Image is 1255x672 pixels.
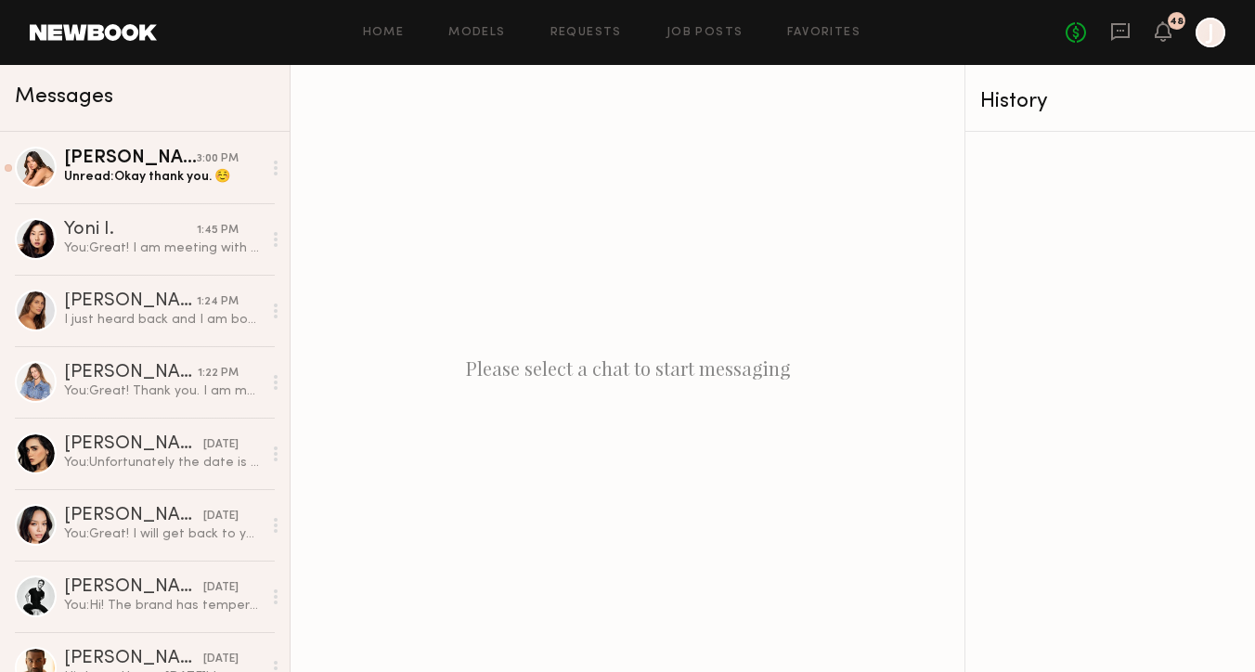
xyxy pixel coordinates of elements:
[64,454,262,472] div: You: Unfortunately the date is set for this shoot but will keep you in mind for future shoots!
[203,579,239,597] div: [DATE]
[363,27,405,39] a: Home
[64,525,262,543] div: You: Great! I will get back to you later this week once I hear back from the client. :)
[203,436,239,454] div: [DATE]
[197,293,239,311] div: 1:24 PM
[64,382,262,400] div: You: Great! Thank you. I am meeting with the client [DATE] morning
[64,239,262,257] div: You: Great! I am meeting with the client [DATE] morning and can circle back then :)
[1196,18,1225,47] a: J
[203,508,239,525] div: [DATE]
[64,149,197,168] div: [PERSON_NAME]
[666,27,744,39] a: Job Posts
[64,435,203,454] div: [PERSON_NAME]
[64,168,262,186] div: Unread: Okay thank you. ☺️
[64,578,203,597] div: [PERSON_NAME]
[64,364,198,382] div: [PERSON_NAME]
[198,365,239,382] div: 1:22 PM
[1170,17,1184,27] div: 48
[15,86,113,108] span: Messages
[64,311,262,329] div: I just heard back and I am booked on the 4th. Would love to be kept in mind for the next one :), ...
[64,221,197,239] div: Yoni I.
[197,222,239,239] div: 1:45 PM
[64,507,203,525] div: [PERSON_NAME]
[550,27,622,39] a: Requests
[448,27,505,39] a: Models
[787,27,860,39] a: Favorites
[203,651,239,668] div: [DATE]
[64,597,262,614] div: You: Hi! The brand has temperature controlled mugs so will be lifestyle images at a house in [GEO...
[980,91,1240,112] div: History
[64,292,197,311] div: [PERSON_NAME]
[291,65,964,672] div: Please select a chat to start messaging
[64,650,203,668] div: [PERSON_NAME]
[197,150,239,168] div: 3:00 PM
